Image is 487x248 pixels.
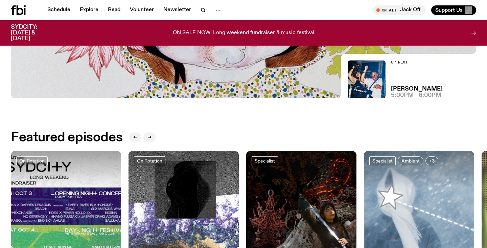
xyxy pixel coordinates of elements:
[391,93,441,98] span: 5:00pm - 6:00pm
[126,5,158,15] a: Volunteer
[255,158,275,163] span: Specialist
[16,156,48,165] a: On Rotation
[431,5,476,15] button: Support Us
[76,5,102,15] a: Explore
[159,5,195,15] a: Newsletter
[391,60,443,64] h2: Up Next
[369,156,396,165] a: Specialist
[429,158,435,163] span: +3
[398,156,423,165] a: Ambient
[173,30,314,36] p: ON SALE NOW! Long weekend fundraiser & music festival
[19,158,45,163] span: On Rotation
[252,156,278,165] a: Specialist
[401,158,420,163] span: Ambient
[137,158,162,163] span: On Rotation
[104,5,124,15] a: Read
[134,156,165,165] a: On Rotation
[425,156,438,165] button: +3
[11,131,122,144] h2: Featured episodes
[11,24,54,42] h3: SYDCITY: [DATE] & [DATE]
[43,5,74,15] a: Schedule
[373,5,426,15] button: On AirJack Off
[435,7,463,13] span: Support Us
[372,158,393,163] span: Specialist
[391,86,443,92] a: [PERSON_NAME]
